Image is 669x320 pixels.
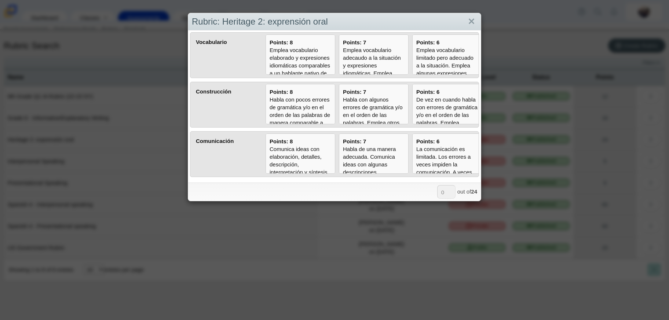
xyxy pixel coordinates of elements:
b: Points: 8 [270,138,293,144]
b: Points: 7 [343,89,366,95]
b: Points: 8 [270,39,293,45]
div: De vez en cuando habla con errores de gramática y/o en el orden de las palabras. Emplea principal... [416,96,478,157]
div: La comunicación es limitada. Los errores a veces impiden la comunicación. A veces corrige sus err... [416,145,478,253]
b: Points: 7 [343,39,366,45]
div: Rubric: Heritage 2: exprensión oral [188,13,481,30]
div: Comunica ideas con elaboración, detalles, descripción, interpretación y síntesis. Los errores no ... [270,145,331,268]
b: Vocabulario [196,39,227,45]
div: Emplea vocabulario elaborado y expresiones idiomáticas comparables a un hablante nativo de españo... [270,46,331,108]
div: Emplea vocabulario adecaudo a la situación y expresiones idiomáticas. Emplea vocabulario apropiad... [343,46,405,115]
div: Habla con algunos errores de gramática y/o en el orden de las palabras. Emplea otros tiempos verb... [343,96,405,150]
b: 24 [471,188,477,195]
b: Points: 6 [416,138,439,144]
b: Points: 8 [270,89,293,95]
b: Points: 6 [416,89,439,95]
b: Points: 7 [343,138,366,144]
b: Construcción [196,88,231,95]
b: Points: 6 [416,39,439,45]
div: Habla de una manera adecuada. Comunica ideas con algunas descripciones detalladas. Los errores ra... [343,145,405,253]
div: Emplea vocabulario limitado pero adecuado a la situación. Emplea algunas expresiones idiomáticas. [416,46,478,85]
b: Comunicación [196,138,234,144]
a: Close [466,15,477,28]
div: out of [457,185,477,198]
div: Habla con pocos errores de gramática y/o en el orden de las palabras de manera comparable a los e... [270,96,331,173]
